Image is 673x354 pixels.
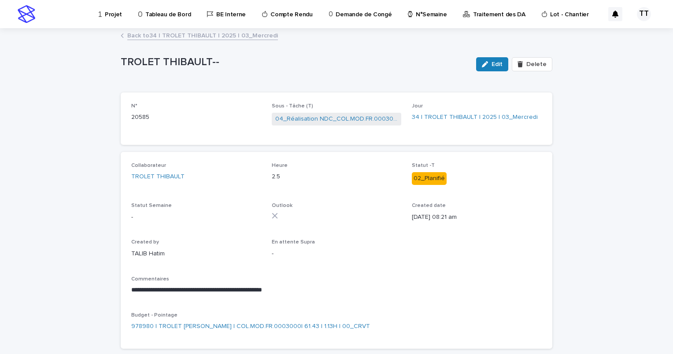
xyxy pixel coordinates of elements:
[127,30,278,40] a: Back to34 | TROLET THIBAULT | 2025 | 03_Mercredi
[131,203,172,208] span: Statut Semaine
[131,240,159,245] span: Created by
[272,203,292,208] span: Outlook
[412,172,447,185] div: 02_Planifié
[131,113,261,122] p: 20585
[412,103,423,109] span: Jour
[272,163,288,168] span: Heure
[272,249,402,258] p: -
[18,5,35,23] img: stacker-logo-s-only.png
[492,61,503,67] span: Edit
[131,313,177,318] span: Budget - Pointage
[272,240,315,245] span: En attente Supra
[412,163,435,168] span: Statut -T
[476,57,508,71] button: Edit
[131,163,166,168] span: Collaborateur
[412,213,542,222] p: [DATE] 08:21 am
[131,249,261,258] p: TALIB Hatim
[131,322,370,331] a: 978980 | TROLET [PERSON_NAME] | COL.MOD.FR.0003000| 61.43 | 1.13H | 00_CRVT
[272,172,402,181] p: 2.5
[121,56,469,69] p: TROLET THIBAULT--
[526,61,547,67] span: Delete
[131,172,185,181] a: TROLET THIBAULT
[131,213,261,222] p: -
[412,113,538,122] a: 34 | TROLET THIBAULT | 2025 | 03_Mercredi
[637,7,651,21] div: TT
[275,114,398,124] a: 04_Réalisation NDC_COL.MOD.FR.0003000
[131,277,169,282] span: Commentaires
[131,103,137,109] span: N°
[412,203,446,208] span: Created date
[272,103,313,109] span: Sous - Tâche (T)
[512,57,552,71] button: Delete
